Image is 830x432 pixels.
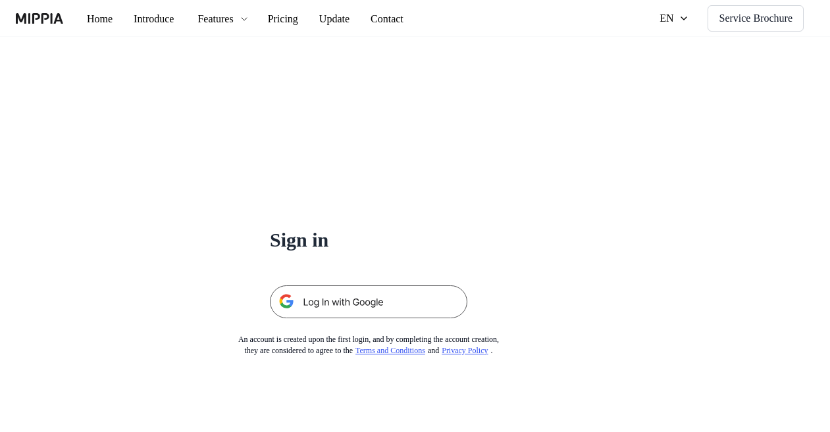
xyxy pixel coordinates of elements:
button: Contact [384,6,444,32]
a: Update [327,1,384,37]
div: EN [648,11,667,26]
button: Pricing [273,6,327,32]
button: Update [327,6,384,32]
img: 구글 로그인 버튼 [270,285,467,318]
h1: Sign in [270,226,467,254]
a: Privacy Policy [458,346,508,355]
button: Home [76,6,126,32]
img: logo [16,13,63,24]
button: Service Brochure [698,5,804,32]
div: Features [205,11,252,27]
a: Terms and Conditions [357,346,438,355]
button: Features [194,6,273,32]
button: Introduce [126,6,194,32]
div: An account is created upon the first login, and by completing the account creation, they are cons... [217,334,521,356]
button: EN [638,5,688,32]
